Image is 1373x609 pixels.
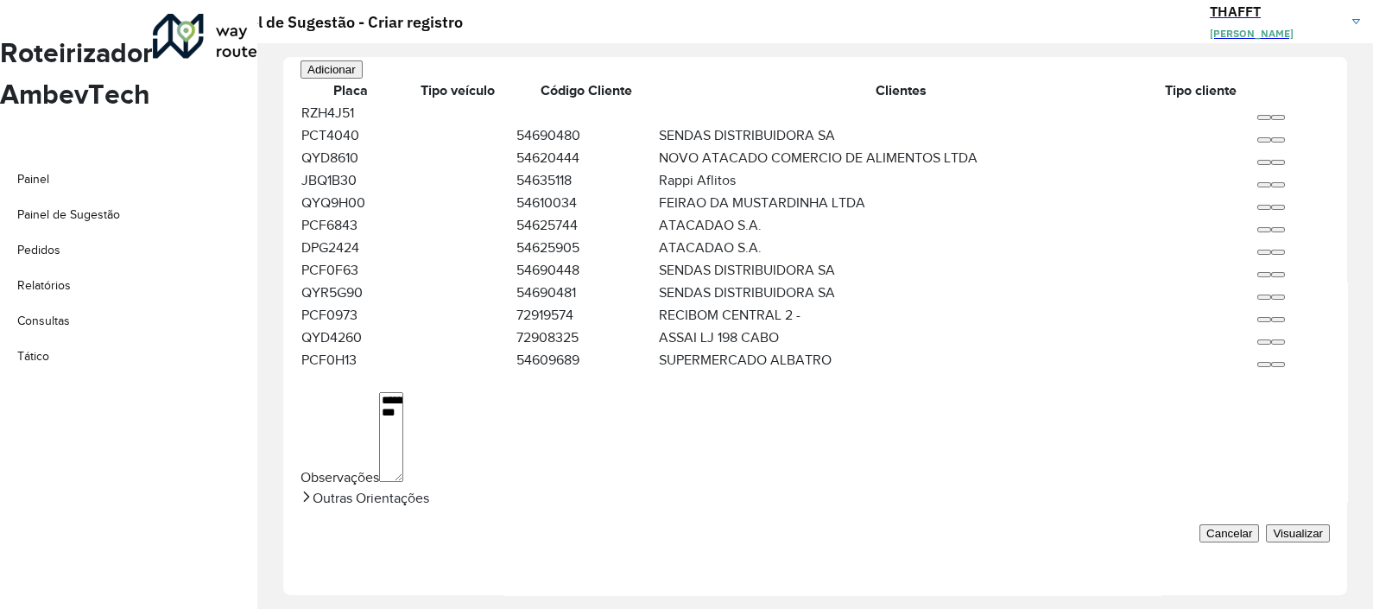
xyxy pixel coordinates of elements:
td: RECIBOM CENTRAL 2 - [658,304,1145,327]
span: Cancelar [1206,527,1252,540]
td: FEIRAO DA MUSTARDINHA LTDA [658,192,1145,214]
td: SUPERMERCADO ALBATRO [658,349,1145,371]
a: Outras Orientações [301,488,1330,509]
button: Adicionar [301,60,363,79]
td: QYD4260 [301,327,401,349]
td: 54610034 [516,192,657,214]
span: [PERSON_NAME] [1210,27,1294,40]
td: 54690480 [516,124,657,147]
td: DPG2424 [301,237,401,259]
td: QYQ9H00 [301,192,401,214]
td: 54690448 [516,259,657,282]
td: 54625905 [516,237,657,259]
span: Outras Orientações [313,492,429,505]
span: Relatórios [17,276,71,295]
th: Clientes [658,79,1145,102]
td: 54625744 [516,214,657,237]
td: QYD8610 [301,147,401,169]
h3: THAFFT [1210,1,1339,22]
td: 54690481 [516,282,657,304]
td: NOVO ATACADO COMERCIO DE ALIMENTOS LTDA [658,147,1145,169]
td: PCF0H13 [301,349,401,371]
span: Pedidos [17,241,60,259]
td: 54620444 [516,147,657,169]
span: Painel [17,170,49,188]
td: PCT4040 [301,124,401,147]
h2: Painel de Sugestão - Criar registro [199,10,463,34]
span: Tático [17,347,49,365]
button: Visualizar [1266,524,1330,542]
td: ATACADAO S.A. [658,214,1145,237]
span: Visualizar [1273,527,1323,540]
td: PCF6843 [301,214,401,237]
th: Placa [301,79,401,102]
td: SENDAS DISTRIBUIDORA SA [658,282,1145,304]
td: PCF0F63 [301,259,401,282]
span: Consultas [17,312,70,330]
td: QYR5G90 [301,282,401,304]
span: Painel de Sugestão [17,206,120,224]
button: Cancelar [1199,524,1259,542]
td: SENDAS DISTRIBUIDORA SA [658,259,1145,282]
td: 72919574 [516,304,657,327]
td: Rappi Aflitos [658,169,1145,192]
th: Tipo cliente [1145,79,1256,102]
td: 72908325 [516,327,657,349]
td: PCF0973 [301,304,401,327]
td: ASSAI LJ 198 CABO [658,327,1145,349]
td: 54609689 [516,349,657,371]
th: Tipo veículo [401,79,516,102]
td: 54635118 [516,169,657,192]
td: ATACADAO S.A. [658,237,1145,259]
label: Observações [301,470,379,485]
td: RZH4J51 [301,102,401,124]
th: Código Cliente [516,79,657,102]
a: THAFFT[PERSON_NAME] [1210,1,1373,42]
td: SENDAS DISTRIBUIDORA SA [658,124,1145,147]
td: JBQ1B30 [301,169,401,192]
